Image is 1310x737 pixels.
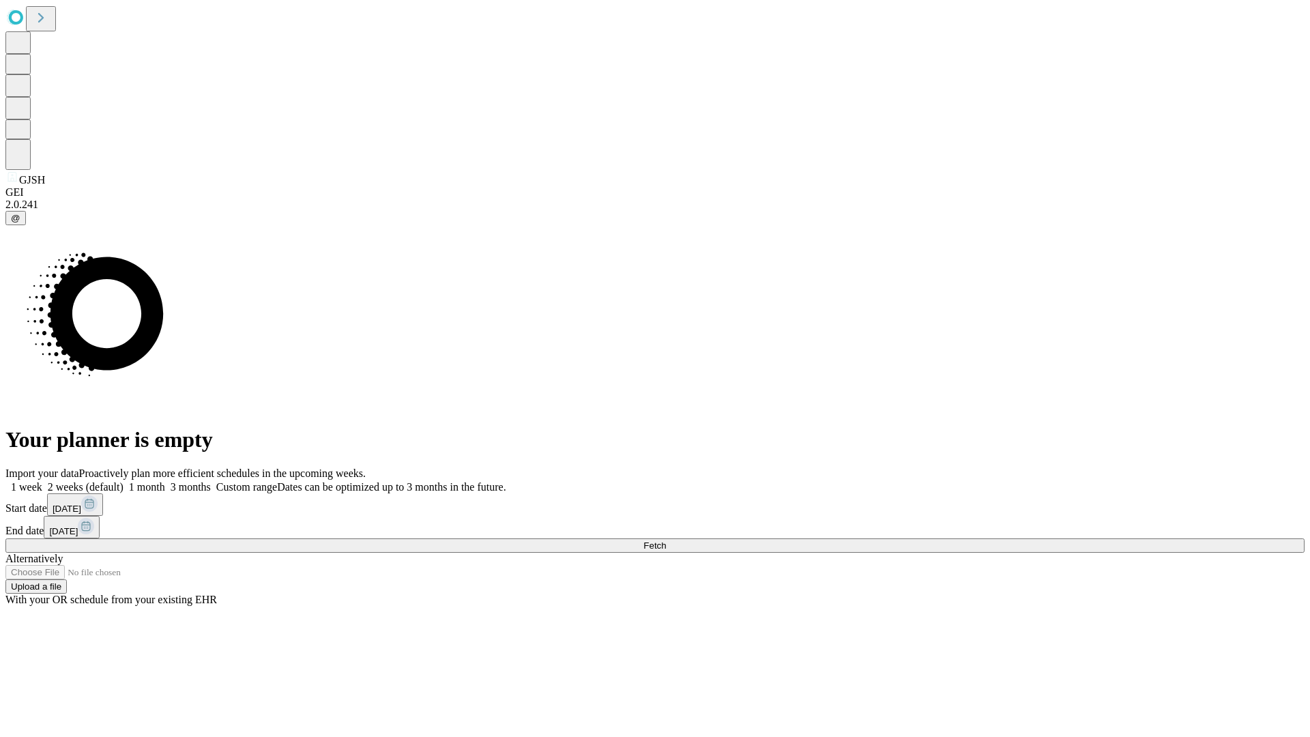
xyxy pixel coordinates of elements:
span: Dates can be optimized up to 3 months in the future. [277,481,506,493]
span: Import your data [5,467,79,479]
div: 2.0.241 [5,199,1305,211]
span: Proactively plan more efficient schedules in the upcoming weeks. [79,467,366,479]
div: End date [5,516,1305,538]
span: [DATE] [53,504,81,514]
div: Start date [5,493,1305,516]
span: 1 month [129,481,165,493]
span: 2 weeks (default) [48,481,123,493]
span: Custom range [216,481,277,493]
span: 1 week [11,481,42,493]
button: Upload a file [5,579,67,594]
span: Fetch [643,540,666,551]
div: GEI [5,186,1305,199]
span: GJSH [19,174,45,186]
span: 3 months [171,481,211,493]
button: Fetch [5,538,1305,553]
button: [DATE] [47,493,103,516]
button: [DATE] [44,516,100,538]
h1: Your planner is empty [5,427,1305,452]
span: Alternatively [5,553,63,564]
button: @ [5,211,26,225]
span: With your OR schedule from your existing EHR [5,594,217,605]
span: @ [11,213,20,223]
span: [DATE] [49,526,78,536]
